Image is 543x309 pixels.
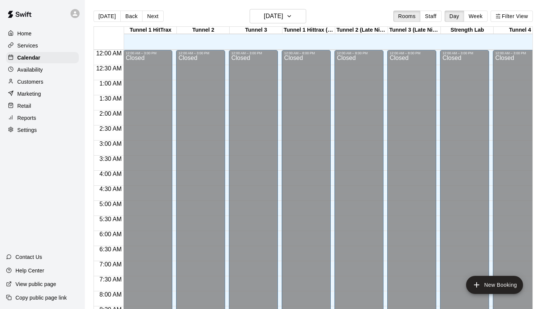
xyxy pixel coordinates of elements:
span: 1:30 AM [98,95,124,102]
button: Rooms [393,11,420,22]
div: 12:00 AM – 3:00 PM [178,51,223,55]
span: 7:00 AM [98,261,124,268]
div: 12:00 AM – 8:00 PM [390,51,434,55]
p: Availability [17,66,43,73]
button: Day [445,11,464,22]
span: 6:30 AM [98,246,124,252]
a: Marketing [6,88,79,99]
span: 8:00 AM [98,291,124,298]
span: 3:30 AM [98,156,124,162]
div: Tunnel 3 (Late Night) [388,27,441,34]
p: Reports [17,114,36,122]
button: Filter View [491,11,533,22]
div: Tunnel 3 [230,27,282,34]
p: Help Center [15,267,44,274]
a: Reports [6,112,79,124]
div: 12:00 AM – 3:00 PM [442,51,487,55]
a: Home [6,28,79,39]
div: Strength Lab [441,27,494,34]
span: 7:30 AM [98,276,124,283]
p: Calendar [17,54,40,61]
div: Tunnel 2 (Late Night) [335,27,388,34]
p: Settings [17,126,37,134]
p: Retail [17,102,31,110]
a: Calendar [6,52,79,63]
span: 12:30 AM [94,65,124,72]
p: Marketing [17,90,41,98]
button: Back [120,11,143,22]
p: Customers [17,78,43,86]
p: Copy public page link [15,294,67,301]
a: Customers [6,76,79,87]
div: 12:00 AM – 3:00 PM [126,51,170,55]
div: Tunnel 1 HitTrax [124,27,177,34]
div: 12:00 AM – 3:00 PM [495,51,540,55]
span: 3:00 AM [98,141,124,147]
a: Availability [6,64,79,75]
a: Services [6,40,79,51]
span: 5:30 AM [98,216,124,222]
p: Contact Us [15,253,42,261]
h6: [DATE] [264,11,283,21]
span: 5:00 AM [98,201,124,207]
button: [DATE] [250,9,306,23]
button: Next [142,11,163,22]
span: 12:00 AM [94,50,124,57]
a: Retail [6,100,79,112]
button: Week [464,11,488,22]
p: View public page [15,280,56,288]
button: [DATE] [94,11,121,22]
span: 4:00 AM [98,171,124,177]
div: 12:00 AM – 8:00 PM [284,51,328,55]
span: 2:30 AM [98,125,124,132]
span: 2:00 AM [98,110,124,117]
span: 6:00 AM [98,231,124,237]
button: Staff [420,11,442,22]
span: 4:30 AM [98,186,124,192]
p: Services [17,42,38,49]
div: 12:00 AM – 3:00 PM [231,51,276,55]
div: Tunnel 1 Hittrax (Late Night) [282,27,335,34]
p: Home [17,30,32,37]
button: add [466,276,523,294]
div: Tunnel 2 [177,27,230,34]
div: 12:00 AM – 8:00 PM [337,51,381,55]
a: Settings [6,124,79,136]
span: 1:00 AM [98,80,124,87]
